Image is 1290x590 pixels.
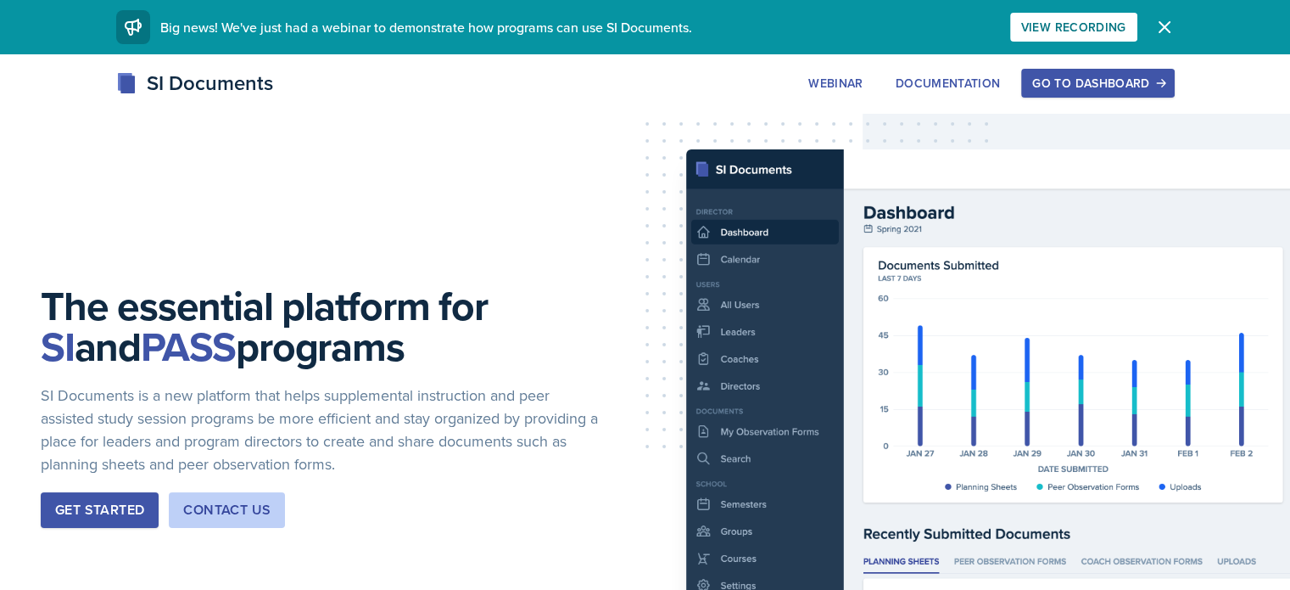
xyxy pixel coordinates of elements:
[1032,76,1163,90] div: Go to Dashboard
[896,76,1001,90] div: Documentation
[885,69,1012,98] button: Documentation
[797,69,874,98] button: Webinar
[1010,13,1137,42] button: View Recording
[1021,69,1174,98] button: Go to Dashboard
[1021,20,1126,34] div: View Recording
[116,68,273,98] div: SI Documents
[808,76,863,90] div: Webinar
[183,500,271,520] div: Contact Us
[169,492,285,528] button: Contact Us
[55,500,144,520] div: Get Started
[41,492,159,528] button: Get Started
[160,18,692,37] span: Big news! We've just had a webinar to demonstrate how programs can use SI Documents.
